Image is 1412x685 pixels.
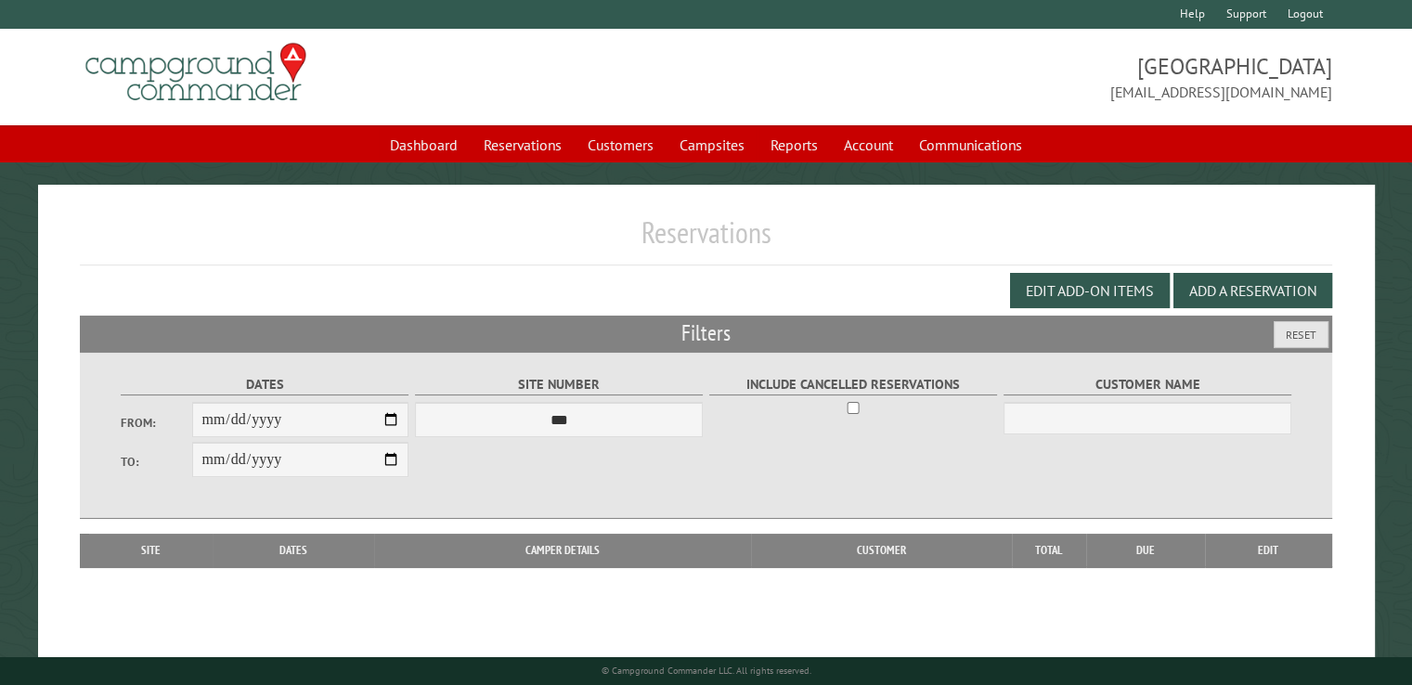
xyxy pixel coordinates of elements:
button: Add a Reservation [1173,273,1332,308]
label: To: [121,453,193,471]
th: Edit [1205,534,1332,567]
img: Campground Commander [80,36,312,109]
th: Customer [751,534,1012,567]
th: Due [1086,534,1205,567]
label: Dates [121,374,409,395]
a: Reservations [473,127,573,162]
label: Customer Name [1004,374,1292,395]
h1: Reservations [80,214,1332,265]
a: Campsites [668,127,756,162]
a: Reports [759,127,829,162]
button: Edit Add-on Items [1010,273,1170,308]
label: Site Number [415,374,704,395]
small: © Campground Commander LLC. All rights reserved. [602,665,811,677]
th: Site [89,534,213,567]
a: Communications [908,127,1033,162]
th: Dates [213,534,374,567]
label: From: [121,414,193,432]
label: Include Cancelled Reservations [709,374,998,395]
span: [GEOGRAPHIC_DATA] [EMAIL_ADDRESS][DOMAIN_NAME] [706,51,1332,103]
h2: Filters [80,316,1332,351]
a: Customers [576,127,665,162]
a: Dashboard [379,127,469,162]
a: Account [833,127,904,162]
button: Reset [1274,321,1328,348]
th: Total [1012,534,1086,567]
th: Camper Details [374,534,751,567]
